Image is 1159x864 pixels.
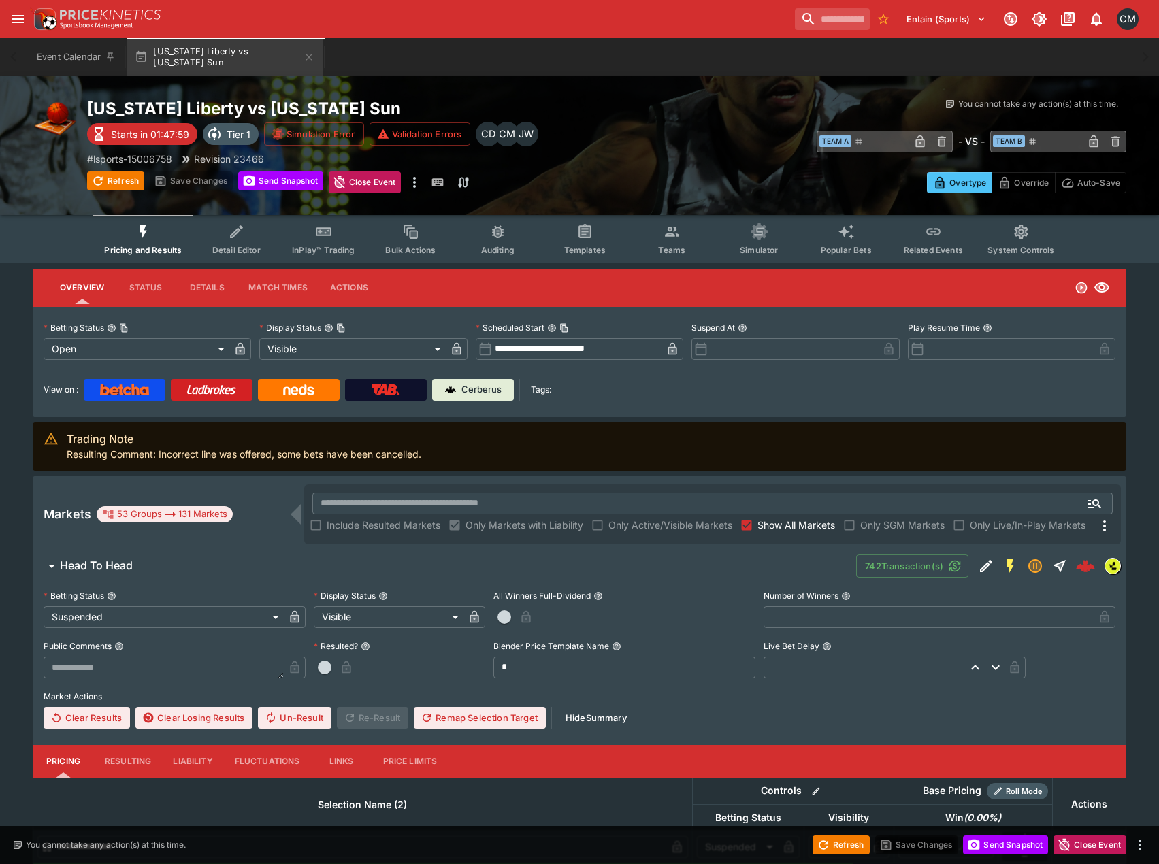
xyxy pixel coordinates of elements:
[993,135,1025,147] span: Team B
[264,122,364,146] button: Simulation Error
[495,122,519,146] div: Cameron Matheson
[658,245,685,255] span: Teams
[963,835,1048,854] button: Send Snapshot
[303,797,422,813] span: Selection Name (2)
[992,172,1055,193] button: Override
[44,686,1115,707] label: Market Actions
[60,559,133,573] h6: Head To Head
[1084,7,1109,31] button: Notifications
[927,172,1126,193] div: Start From
[33,552,856,580] button: Head To Head
[608,518,732,532] span: Only Active/Visible Markets
[238,271,319,304] button: Match Times
[258,707,331,729] button: Un-Result
[1132,837,1148,853] button: more
[87,152,172,166] p: Copy To Clipboard
[311,745,372,778] button: Links
[813,810,884,826] span: Visibility
[102,506,227,522] div: 53 Groups 131 Markets
[964,810,1001,826] em: ( 0.00 %)
[194,152,264,166] p: Revision 23466
[958,98,1118,110] p: You cannot take any action(s) at this time.
[1077,176,1120,190] p: Auto-Save
[738,323,747,333] button: Suspend At
[1027,7,1051,31] button: Toggle light/dark mode
[813,835,870,854] button: Refresh
[493,590,591,601] p: All Winners Full-Dividend
[292,245,355,255] span: InPlay™ Trading
[958,134,985,148] h6: - VS -
[987,245,1054,255] span: System Controls
[1096,518,1113,534] svg: More
[283,384,314,395] img: Neds
[127,38,323,76] button: [US_STATE] Liberty vs [US_STATE] Sun
[593,591,603,601] button: All Winners Full-Dividend
[114,642,124,651] button: Public Comments
[60,10,161,20] img: PriceKinetics
[60,22,133,29] img: Sportsbook Management
[432,379,514,401] a: Cerberus
[372,384,400,395] img: TabNZ
[26,839,186,851] p: You cannot take any action(s) at this time.
[930,810,1016,826] span: Win(0.00%)
[740,245,778,255] span: Simulator
[100,384,149,395] img: Betcha
[104,245,182,255] span: Pricing and Results
[917,782,987,799] div: Base Pricing
[44,590,104,601] p: Betting Status
[466,518,583,532] span: Only Markets with Liability
[559,323,569,333] button: Copy To Clipboard
[176,271,238,304] button: Details
[612,642,621,651] button: Blender Price Template Name
[336,323,346,333] button: Copy To Clipboard
[259,338,445,360] div: Visible
[186,384,236,395] img: Ladbrokes
[370,122,471,146] button: Validation Errors
[860,518,945,532] span: Only SGM Markets
[1113,4,1143,34] button: Cameron Matheson
[314,590,376,601] p: Display Status
[949,176,986,190] p: Overtype
[700,810,796,826] span: Betting Status
[764,640,819,652] p: Live Bet Delay
[324,323,333,333] button: Display StatusCopy To Clipboard
[385,245,436,255] span: Bulk Actions
[481,245,515,255] span: Auditing
[212,245,261,255] span: Detail Editor
[1054,835,1126,854] button: Close Event
[856,554,968,578] button: 742Transaction(s)
[1052,778,1126,830] th: Actions
[998,554,1023,578] button: SGM Enabled
[757,518,835,532] span: Show All Markets
[135,707,252,729] button: Clear Losing Results
[44,640,112,652] p: Public Comments
[908,322,980,333] p: Play Resume Time
[119,323,129,333] button: Copy To Clipboard
[115,271,176,304] button: Status
[1023,554,1047,578] button: Suspended
[1000,786,1048,797] span: Roll Mode
[87,98,607,119] h2: Copy To Clipboard
[44,506,91,522] h5: Markets
[1014,176,1049,190] p: Override
[531,379,551,401] label: Tags:
[493,640,609,652] p: Blender Price Template Name
[329,171,402,193] button: Close Event
[5,7,30,31] button: open drawer
[94,745,162,778] button: Resulting
[795,8,870,30] input: search
[1027,558,1043,574] svg: Suspended
[44,707,130,729] button: Clear Results
[414,707,546,729] button: Remap Selection Target
[314,640,358,652] p: Resulted?
[514,122,538,146] div: Justin Walsh
[111,127,189,142] p: Starts in 01:47:59
[872,8,894,30] button: No Bookmarks
[238,171,323,190] button: Send Snapshot
[987,783,1048,799] div: Show/hide Price Roll mode configuration.
[44,322,104,333] p: Betting Status
[547,323,557,333] button: Scheduled StartCopy To Clipboard
[1082,491,1107,516] button: Open
[764,590,838,601] p: Number of Winners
